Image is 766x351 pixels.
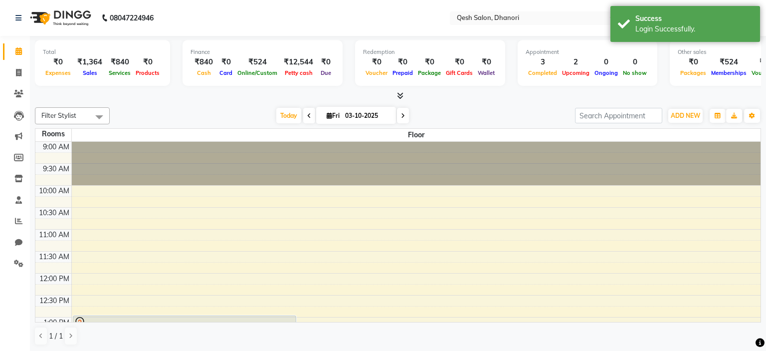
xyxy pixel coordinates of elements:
[25,4,94,32] img: logo
[276,108,301,123] span: Today
[678,69,709,76] span: Packages
[363,48,497,56] div: Redemption
[363,69,390,76] span: Voucher
[592,69,620,76] span: Ongoing
[475,69,497,76] span: Wallet
[415,56,443,68] div: ₹0
[280,56,317,68] div: ₹12,544
[41,142,71,152] div: 9:00 AM
[133,56,162,68] div: ₹0
[80,69,100,76] span: Sales
[191,56,217,68] div: ₹840
[592,56,620,68] div: 0
[37,208,71,218] div: 10:30 AM
[43,69,73,76] span: Expenses
[363,56,390,68] div: ₹0
[37,186,71,196] div: 10:00 AM
[235,69,280,76] span: Online/Custom
[235,56,280,68] div: ₹524
[72,129,761,141] span: Floor
[106,69,133,76] span: Services
[560,56,592,68] div: 2
[43,56,73,68] div: ₹0
[724,311,756,341] iframe: chat widget
[35,129,71,139] div: Rooms
[41,318,71,328] div: 1:00 PM
[37,252,71,262] div: 11:30 AM
[709,56,749,68] div: ₹524
[106,56,133,68] div: ₹840
[443,56,475,68] div: ₹0
[43,48,162,56] div: Total
[191,48,335,56] div: Finance
[526,69,560,76] span: Completed
[668,109,703,123] button: ADD NEW
[342,108,392,123] input: 2025-10-03
[110,4,154,32] b: 08047224946
[390,56,415,68] div: ₹0
[324,112,342,119] span: Fri
[73,56,106,68] div: ₹1,364
[415,69,443,76] span: Package
[390,69,415,76] span: Prepaid
[133,69,162,76] span: Products
[526,48,649,56] div: Appointment
[620,56,649,68] div: 0
[41,164,71,174] div: 9:30 AM
[49,331,63,342] span: 1 / 1
[620,69,649,76] span: No show
[217,56,235,68] div: ₹0
[443,69,475,76] span: Gift Cards
[671,112,700,119] span: ADD NEW
[282,69,315,76] span: Petty cash
[194,69,213,76] span: Cash
[635,24,753,34] div: Login Successfully.
[709,69,749,76] span: Memberships
[678,56,709,68] div: ₹0
[560,69,592,76] span: Upcoming
[475,56,497,68] div: ₹0
[41,111,76,119] span: Filter Stylist
[217,69,235,76] span: Card
[526,56,560,68] div: 3
[635,13,753,24] div: Success
[37,296,71,306] div: 12:30 PM
[317,56,335,68] div: ₹0
[37,274,71,284] div: 12:00 PM
[318,69,334,76] span: Due
[37,230,71,240] div: 11:00 AM
[575,108,662,123] input: Search Appointment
